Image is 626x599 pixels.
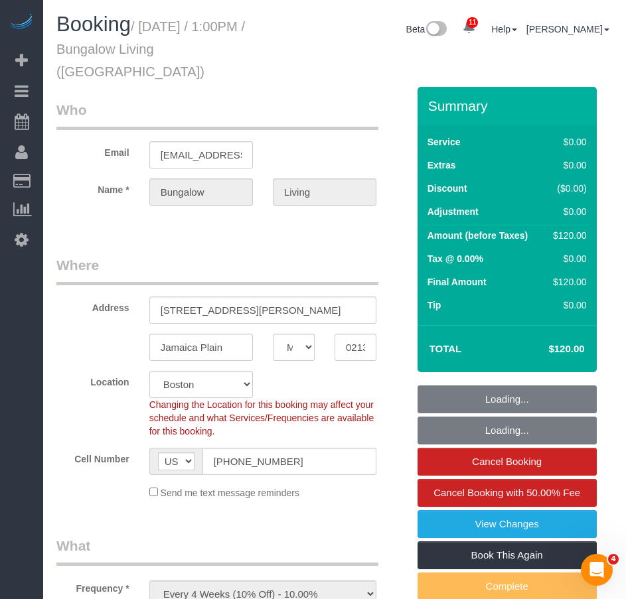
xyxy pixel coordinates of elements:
label: Amount (before Taxes) [428,229,528,242]
span: Changing the Location for this booking may affect your schedule and what Services/Frequencies are... [149,399,374,436]
input: Email [149,141,253,168]
a: Cancel Booking with 50.00% Fee [418,479,597,507]
label: Discount [428,182,467,195]
div: ($0.00) [548,182,586,195]
label: Adjustment [428,205,479,218]
h4: $120.00 [509,344,584,355]
div: $0.00 [548,205,586,218]
label: Cell Number [46,448,139,466]
div: $0.00 [548,135,586,149]
input: Cell Number [202,448,376,475]
iframe: Intercom live chat [581,554,613,586]
span: Booking [56,13,131,36]
img: New interface [425,21,447,38]
input: First Name [149,178,253,206]
div: $120.00 [548,229,586,242]
span: 11 [467,17,478,28]
label: Address [46,297,139,314]
label: Name * [46,178,139,196]
a: Book This Again [418,541,597,569]
legend: Who [56,100,378,130]
h3: Summary [428,98,590,113]
div: $0.00 [548,299,586,312]
div: $0.00 [548,159,586,172]
input: Zip Code [335,334,376,361]
label: Extras [428,159,456,172]
label: Service [428,135,461,149]
label: Location [46,371,139,389]
a: View Changes [418,510,597,538]
span: 4 [608,554,619,565]
label: Tax @ 0.00% [428,252,483,265]
div: $120.00 [548,275,586,289]
strong: Total [430,343,462,354]
a: [PERSON_NAME] [526,24,609,34]
small: / [DATE] / 1:00PM / Bungalow Living ([GEOGRAPHIC_DATA]) [56,19,245,79]
input: Last Name [273,178,376,206]
legend: What [56,536,378,566]
label: Frequency * [46,577,139,595]
input: City [149,334,253,361]
label: Tip [428,299,441,312]
img: Automaid Logo [8,13,35,32]
span: Cancel Booking with 50.00% Fee [433,487,580,498]
a: Beta [406,24,447,34]
div: $0.00 [548,252,586,265]
label: Email [46,141,139,159]
a: Help [491,24,517,34]
legend: Where [56,255,378,285]
a: 11 [456,13,482,42]
label: Final Amount [428,275,487,289]
span: Send me text message reminders [161,488,299,498]
a: Cancel Booking [418,448,597,476]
